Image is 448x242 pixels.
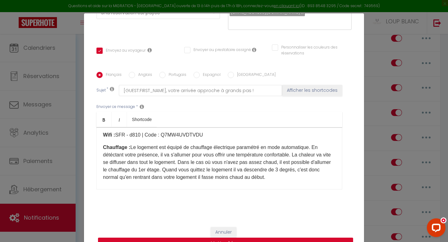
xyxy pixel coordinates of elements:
[234,72,276,79] label: [GEOGRAPHIC_DATA]
[422,216,448,242] iframe: LiveChat chat widget
[96,87,106,94] label: Sujet
[96,112,112,127] a: Bold
[103,145,331,180] span: Le logement est équipé de chauffage électrique paramétré en mode automatique. En détéctant votre ...
[103,72,122,79] label: Français
[127,112,157,127] a: Shortcode
[103,145,130,150] strong: Chauffage :
[147,48,152,53] i: Envoyer au voyageur
[252,47,256,52] i: Envoyer au prestataire si il est assigné
[200,72,221,79] label: Espagnol
[140,104,144,109] i: Message
[103,131,336,139] p: SFR - d810 | Code : Q7MW4UVDTVDU
[110,86,114,91] i: Subject
[96,104,135,110] label: Envoyer ce message
[135,72,152,79] label: Anglais
[282,85,342,96] button: Afficher les shortcodes
[166,72,186,79] label: Portugais
[112,112,127,127] a: Italic
[211,227,236,238] button: Annuler
[103,186,336,193] p: ​
[103,132,115,137] strong: Wifi :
